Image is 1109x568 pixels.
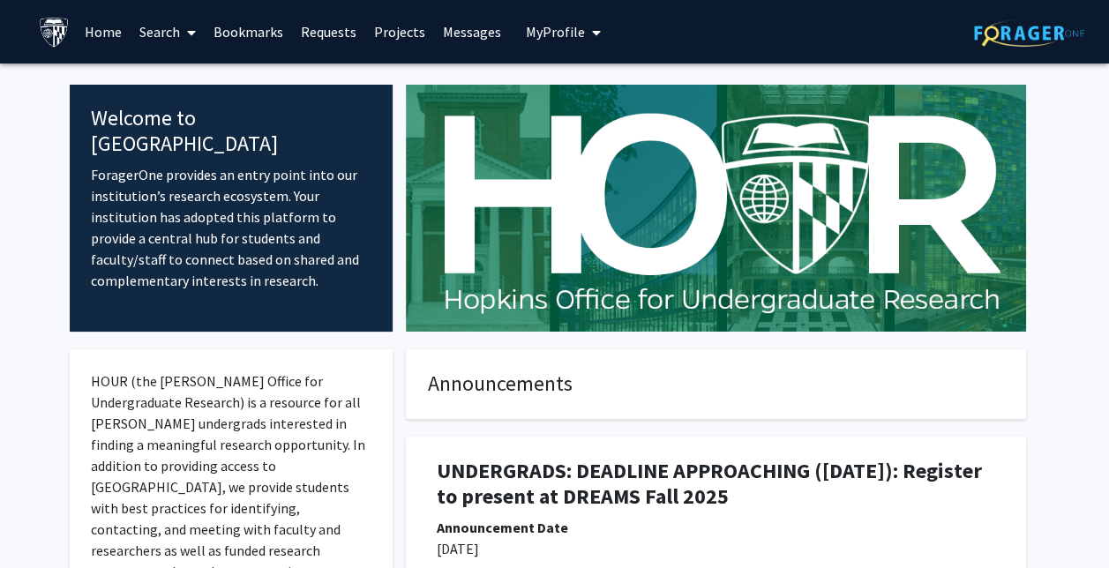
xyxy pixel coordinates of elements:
a: Projects [365,1,434,63]
a: Messages [434,1,510,63]
img: Cover Image [406,85,1026,332]
img: Johns Hopkins University Logo [39,17,70,48]
h1: UNDERGRADS: DEADLINE APPROACHING ([DATE]): Register to present at DREAMS Fall 2025 [437,459,995,510]
div: Announcement Date [437,517,995,538]
a: Bookmarks [205,1,292,63]
p: [DATE] [437,538,995,559]
iframe: Chat [13,489,75,555]
a: Home [76,1,131,63]
p: ForagerOne provides an entry point into our institution’s research ecosystem. Your institution ha... [91,164,372,291]
img: ForagerOne Logo [974,19,1084,47]
a: Requests [292,1,365,63]
span: My Profile [526,23,585,41]
h4: Welcome to [GEOGRAPHIC_DATA] [91,106,372,157]
a: Search [131,1,205,63]
h4: Announcements [428,371,1004,397]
